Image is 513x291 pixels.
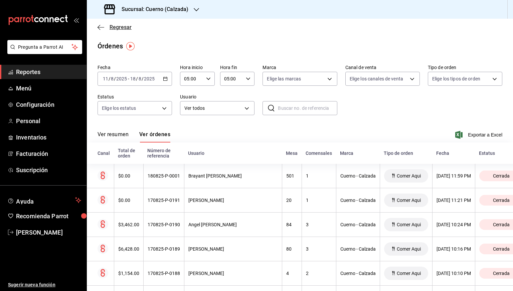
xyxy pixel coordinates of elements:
[490,222,512,227] span: Cerrada
[139,131,170,142] button: Ver órdenes
[136,76,138,81] span: /
[16,116,81,125] span: Personal
[16,67,81,76] span: Reportes
[286,222,298,227] div: 84
[118,198,139,203] div: $0.00
[130,76,136,81] input: --
[16,212,81,221] span: Recomienda Parrot
[16,166,81,175] span: Suscripción
[306,246,332,252] div: 3
[286,198,298,203] div: 20
[490,173,512,179] span: Cerrada
[432,75,480,82] span: Elige los tipos de orden
[116,76,127,81] input: ----
[148,198,180,203] div: 170825-P-0191
[118,271,139,276] div: $1,154.00
[118,246,139,252] div: $6,428.00
[98,151,110,156] div: Canal
[188,198,278,203] div: [PERSON_NAME]
[103,76,109,81] input: --
[306,271,332,276] div: 2
[263,65,337,70] label: Marca
[8,281,81,288] span: Sugerir nueva función
[16,228,81,237] span: [PERSON_NAME]
[128,76,129,81] span: -
[267,75,301,82] span: Elige las marcas
[5,48,82,55] a: Pregunta a Parrot AI
[188,271,278,276] div: [PERSON_NAME]
[102,105,136,111] span: Elige los estatus
[340,246,376,252] div: Cuerno - Calzada
[490,198,512,203] span: Cerrada
[16,100,81,109] span: Configuración
[16,84,81,93] span: Menú
[148,271,180,276] div: 170825-P-0188
[490,246,512,252] span: Cerrada
[286,151,298,156] div: Mesa
[116,5,188,13] h3: Sucursal: Cuerno (Calzada)
[118,222,139,227] div: $3,462.00
[148,246,180,252] div: 170825-P-0189
[147,148,180,159] div: Número de referencia
[16,133,81,142] span: Inventarios
[184,105,242,112] span: Ver todos
[188,173,278,179] div: Brayant [PERSON_NAME]
[394,271,423,276] span: Comer Aqui
[16,196,72,204] span: Ayuda
[98,65,172,70] label: Fecha
[340,151,376,156] div: Marca
[306,198,332,203] div: 1
[118,148,139,159] div: Total de orden
[286,173,298,179] div: 501
[98,24,132,30] button: Regresar
[345,65,420,70] label: Canal de venta
[7,40,82,54] button: Pregunta a Parrot AI
[110,24,132,30] span: Regresar
[457,131,502,139] button: Exportar a Excel
[437,198,471,203] div: [DATE] 11:21 PM
[278,101,337,115] input: Buscar no. de referencia
[394,198,423,203] span: Comer Aqui
[286,271,298,276] div: 4
[188,151,278,156] div: Usuario
[142,76,144,81] span: /
[394,222,423,227] span: Comer Aqui
[286,246,298,252] div: 80
[98,131,170,142] div: navigation tabs
[148,222,180,227] div: 170825-P-0190
[188,222,278,227] div: Angel [PERSON_NAME]
[437,173,471,179] div: [DATE] 11:59 PM
[98,94,172,99] label: Estatus
[73,17,79,23] button: open_drawer_menu
[109,76,111,81] span: /
[180,94,254,99] label: Usuario
[436,151,471,156] div: Fecha
[148,173,180,179] div: 180825-P-0001
[114,76,116,81] span: /
[394,173,423,179] span: Comer Aqui
[340,271,376,276] div: Cuerno - Calzada
[437,246,471,252] div: [DATE] 10:16 PM
[126,42,135,50] img: Tooltip marker
[306,222,332,227] div: 3
[384,151,428,156] div: Tipo de orden
[340,198,376,203] div: Cuerno - Calzada
[306,151,332,156] div: Comensales
[394,246,423,252] span: Comer Aqui
[98,41,123,51] div: Órdenes
[138,76,142,81] input: --
[18,44,72,51] span: Pregunta a Parrot AI
[220,65,255,70] label: Hora fin
[340,222,376,227] div: Cuerno - Calzada
[350,75,403,82] span: Elige los canales de venta
[118,173,139,179] div: $0.00
[428,65,502,70] label: Tipo de orden
[437,222,471,227] div: [DATE] 10:24 PM
[340,173,376,179] div: Cuerno - Calzada
[188,246,278,252] div: [PERSON_NAME]
[98,131,129,142] button: Ver resumen
[306,173,332,179] div: 1
[111,76,114,81] input: --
